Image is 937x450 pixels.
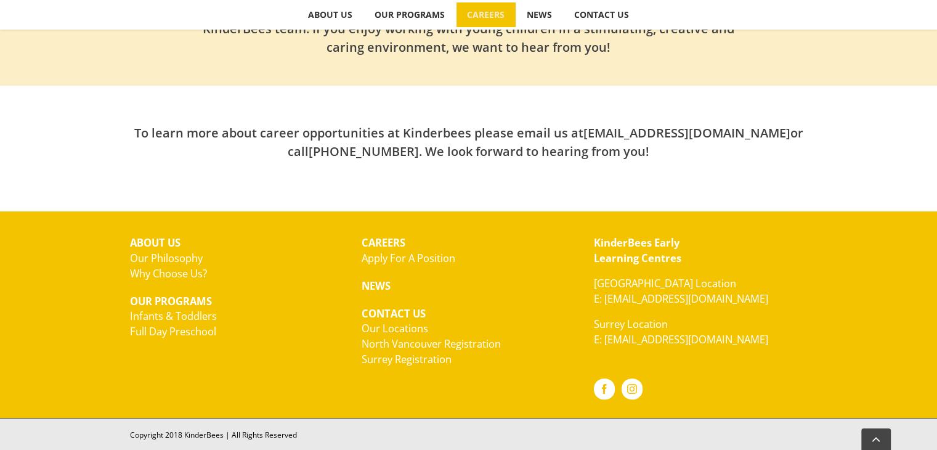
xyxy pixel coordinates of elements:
a: NEWS [516,2,563,27]
a: North Vancouver Registration [362,337,501,351]
a: Our Locations [362,321,428,335]
a: Infants & Toddlers [130,309,217,323]
p: [GEOGRAPHIC_DATA] Location [594,276,808,307]
h2: To learn more about career opportunities at Kinderbees please email us at or call . We look forwa... [130,124,808,161]
a: OUR PROGRAMS [364,2,456,27]
a: Our Philosophy [130,251,203,265]
a: CONTACT US [564,2,640,27]
a: Why Choose Us? [130,266,207,280]
a: E: [EMAIL_ADDRESS][DOMAIN_NAME] [594,292,768,306]
a: [PHONE_NUMBER] [309,143,419,160]
span: CAREERS [467,10,505,19]
span: NEWS [527,10,552,19]
span: CONTACT US [574,10,629,19]
strong: OUR PROGRAMS [130,294,212,308]
a: [EMAIL_ADDRESS][DOMAIN_NAME] [583,125,790,141]
strong: CAREERS [362,235,405,250]
strong: KinderBees Early Learning Centres [594,235,681,265]
p: Surrey Location [594,317,808,348]
a: Facebook [594,378,615,399]
a: KinderBees EarlyLearning Centres [594,235,681,265]
div: Copyright 2018 KinderBees | All Rights Reserved [130,430,808,441]
a: Full Day Preschool [130,324,216,338]
strong: NEWS [362,279,391,293]
a: CAREERS [456,2,516,27]
a: Instagram [622,378,643,399]
span: OUR PROGRAMS [375,10,445,19]
a: Surrey Registration [362,352,452,366]
a: Apply For A Position [362,251,455,265]
a: ABOUT US [298,2,363,27]
span: ABOUT US [308,10,352,19]
strong: CONTACT US [362,306,426,321]
a: E: [EMAIL_ADDRESS][DOMAIN_NAME] [594,332,768,346]
strong: ABOUT US [130,235,181,250]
